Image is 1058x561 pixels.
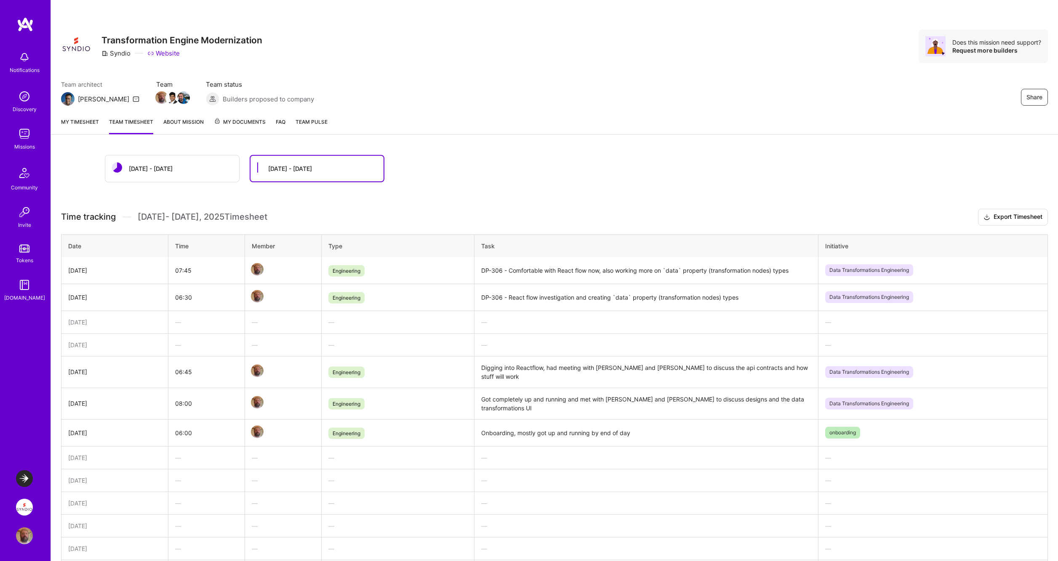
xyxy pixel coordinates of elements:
a: My Documents [214,117,266,134]
div: [DATE] [68,428,161,437]
span: Time tracking [61,212,116,222]
i: icon CompanyGray [101,50,108,57]
img: Team Member Avatar [251,396,264,409]
a: About Mission [163,117,204,134]
img: discovery [16,88,33,105]
a: Team Member Avatar [252,364,263,378]
td: DP-306 - Comfortable with React flow now, also working more on `data` property (transformation no... [474,257,818,284]
div: — [825,340,1041,349]
img: Company Logo [61,29,91,60]
img: tokens [19,245,29,253]
span: Engineering [328,428,365,439]
img: teamwork [16,125,33,142]
a: FAQ [276,117,285,134]
div: — [481,544,811,553]
div: [DATE] [68,293,161,302]
img: Builders proposed to company [206,92,219,106]
span: Engineering [328,265,365,277]
img: Team Architect [61,92,75,106]
div: — [481,340,811,349]
div: — [328,476,467,485]
div: — [252,453,314,462]
img: Team Member Avatar [177,91,190,104]
span: [DATE] - [DATE] , 2025 Timesheet [138,212,267,222]
a: Team Member Avatar [252,425,263,439]
th: Time [168,234,245,257]
img: Team Member Avatar [251,263,264,276]
a: User Avatar [14,527,35,544]
div: [DATE] [68,499,161,508]
img: Team Member Avatar [251,364,264,377]
div: [PERSON_NAME] [78,95,129,104]
div: Tokens [16,256,33,265]
a: My timesheet [61,117,99,134]
div: Invite [18,221,31,229]
span: Team [156,80,189,89]
a: Website [147,49,180,58]
div: — [252,340,314,349]
div: — [328,340,467,349]
td: Digging into Reactflow, had meeting with [PERSON_NAME] and [PERSON_NAME] to discuss the api contr... [474,356,818,388]
i: icon Download [983,213,990,222]
div: — [252,544,314,553]
div: — [328,544,467,553]
span: Engineering [328,367,365,378]
th: Date [61,234,168,257]
span: Team Pulse [296,119,328,125]
div: [DATE] [68,544,161,553]
div: — [252,318,314,327]
img: Team Member Avatar [251,290,264,303]
div: Discovery [13,105,37,114]
span: Share [1026,93,1042,101]
div: [DATE] [68,266,161,275]
td: DP-306 - React flow investigation and creating `data` property (transformation nodes) types [474,284,818,311]
span: Data Transformations Engineering [825,291,913,303]
span: onboarding [825,427,860,439]
div: — [175,453,238,462]
td: 08:00 [168,388,245,419]
a: Team timesheet [109,117,153,134]
a: Team Member Avatar [178,90,189,105]
div: — [175,521,238,530]
div: — [175,544,238,553]
div: [DATE] [68,340,161,349]
span: Data Transformations Engineering [825,398,913,409]
div: Missions [14,142,35,151]
div: [DATE] [68,521,161,530]
div: — [481,476,811,485]
div: — [175,499,238,508]
div: — [252,499,314,508]
div: [DATE] [68,476,161,485]
span: Data Transformations Engineering [825,366,913,378]
th: Member [245,234,321,257]
img: Community [14,163,35,183]
div: Syndio [101,49,131,58]
div: [DATE] [68,453,161,462]
div: — [481,499,811,508]
div: — [175,318,238,327]
a: LaunchDarkly: Backend and Fullstack Support [14,470,35,487]
a: Team Member Avatar [252,262,263,277]
a: Team Member Avatar [156,90,167,105]
img: Team Member Avatar [251,425,264,438]
img: User Avatar [16,527,33,544]
div: — [175,340,238,349]
div: [DATE] - [DATE] [268,164,312,173]
span: Engineering [328,292,365,303]
img: Syndio: Transformation Engine Modernization [16,499,33,516]
img: status icon [112,162,122,173]
div: — [825,476,1041,485]
span: Builders proposed to company [223,95,314,104]
div: [DOMAIN_NAME] [4,293,45,302]
div: — [825,318,1041,327]
div: Community [11,183,38,192]
span: Engineering [328,398,365,409]
td: 06:30 [168,284,245,311]
th: Task [474,234,818,257]
img: Invite [16,204,33,221]
h3: Transformation Engine Modernization [101,35,262,45]
div: Notifications [10,66,40,74]
div: Request more builders [952,46,1041,54]
td: Got completely up and running and met with [PERSON_NAME] and [PERSON_NAME] to discuss designs and... [474,388,818,419]
a: Syndio: Transformation Engine Modernization [14,499,35,516]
